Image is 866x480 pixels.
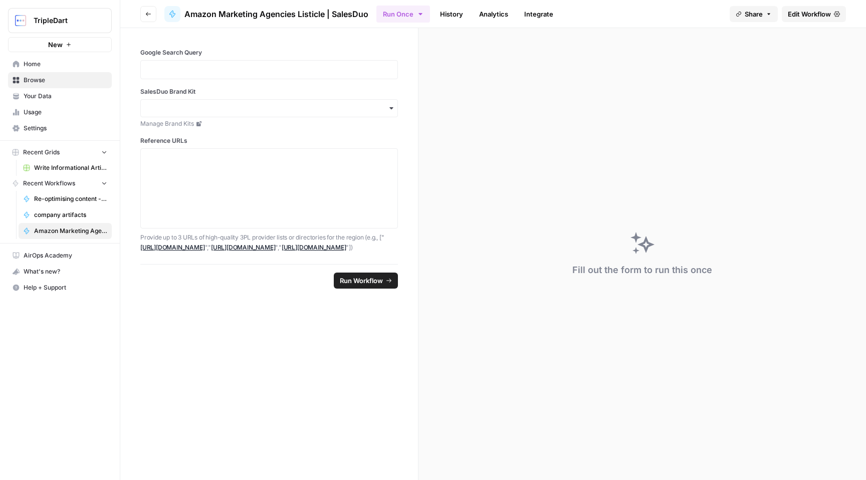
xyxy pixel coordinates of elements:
a: Browse [8,72,112,88]
span: AirOps Academy [24,251,107,260]
label: SalesDuo Brand Kit [140,87,398,96]
a: Settings [8,120,112,136]
label: Reference URLs [140,136,398,145]
a: Manage Brand Kits [140,119,398,128]
span: Your Data [24,92,107,101]
span: Help + Support [24,283,107,292]
a: Amazon Marketing Agencies Listicle | SalesDuo [164,6,368,22]
a: AirOps Academy [8,248,112,264]
span: New [48,40,63,50]
span: Share [745,9,763,19]
span: Browse [24,76,107,85]
span: Recent Grids [23,148,60,157]
span: Amazon Marketing Agencies Listicle | SalesDuo [184,8,368,20]
a: Re-optimising content - revenuegrid [19,191,112,207]
span: Usage [24,108,107,117]
span: Recent Workflows [23,179,75,188]
button: Workspace: TripleDart [8,8,112,33]
img: TripleDart Logo [12,12,30,30]
a: Write Informational Article - AccuKnox [19,160,112,176]
div: What's new? [9,264,111,279]
p: Provide up to 3 URLs of high-quality 3PL provider lists or directories for the region (e.g., [" "... [140,232,398,252]
button: Run Once [376,6,430,23]
a: Analytics [473,6,514,22]
button: Recent Grids [8,145,112,160]
span: company artifacts [34,210,107,219]
a: Home [8,56,112,72]
a: [URL][DOMAIN_NAME] [140,244,205,251]
a: Usage [8,104,112,120]
a: Amazon Marketing Agencies Listicle | SalesDuo [19,223,112,239]
span: Settings [24,124,107,133]
a: [URL][DOMAIN_NAME] [282,244,346,251]
span: TripleDart [34,16,94,26]
span: Amazon Marketing Agencies Listicle | SalesDuo [34,226,107,235]
button: New [8,37,112,52]
span: Run Workflow [340,276,383,286]
div: Fill out the form to run this once [572,263,712,277]
button: Recent Workflows [8,176,112,191]
button: What's new? [8,264,112,280]
label: Google Search Query [140,48,398,57]
button: Help + Support [8,280,112,296]
a: company artifacts [19,207,112,223]
span: Re-optimising content - revenuegrid [34,194,107,203]
button: Run Workflow [334,273,398,289]
button: Share [730,6,778,22]
a: Your Data [8,88,112,104]
a: Integrate [518,6,559,22]
a: [URL][DOMAIN_NAME] [211,244,276,251]
span: Edit Workflow [788,9,831,19]
a: Edit Workflow [782,6,846,22]
span: Write Informational Article - AccuKnox [34,163,107,172]
a: History [434,6,469,22]
span: Home [24,60,107,69]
